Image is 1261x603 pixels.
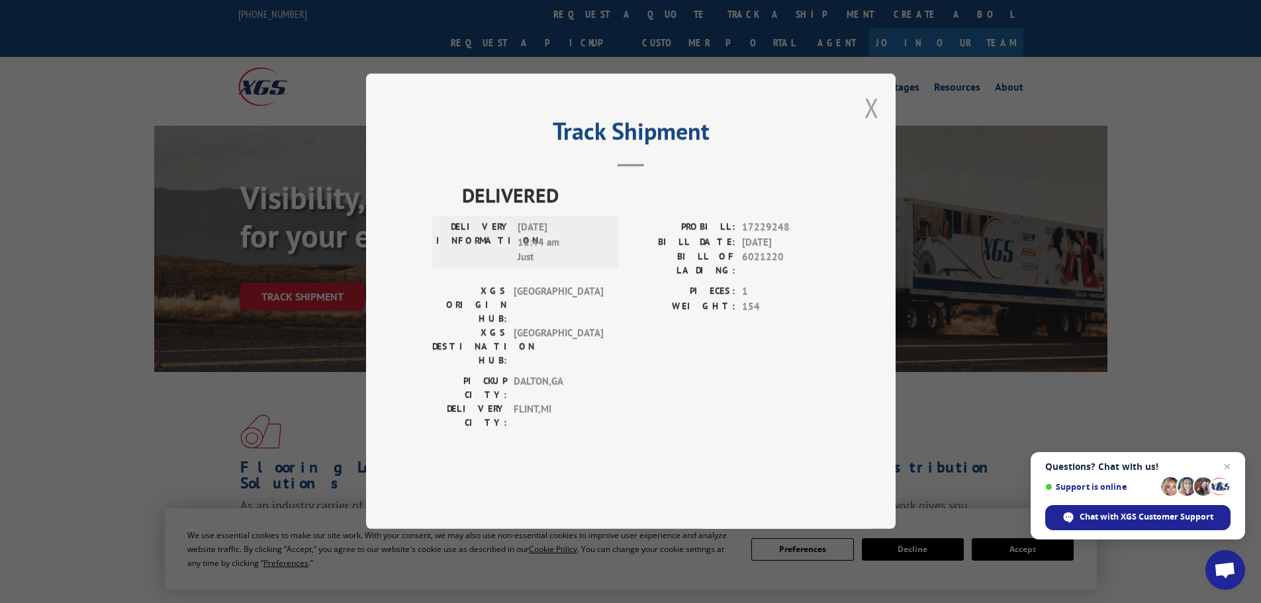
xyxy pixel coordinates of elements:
[742,235,829,250] span: [DATE]
[514,285,603,326] span: [GEOGRAPHIC_DATA]
[631,299,735,314] label: WEIGHT:
[514,402,603,430] span: FLINT , MI
[462,181,829,210] span: DELIVERED
[742,285,829,300] span: 1
[514,375,603,402] span: DALTON , GA
[436,220,511,265] label: DELIVERY INFORMATION:
[1219,459,1235,475] span: Close chat
[432,402,507,430] label: DELIVERY CITY:
[742,220,829,236] span: 17229248
[631,285,735,300] label: PIECES:
[1045,461,1231,472] span: Questions? Chat with us!
[742,250,829,278] span: 6021220
[432,326,507,368] label: XGS DESTINATION HUB:
[432,375,507,402] label: PICKUP CITY:
[514,326,603,368] span: [GEOGRAPHIC_DATA]
[432,122,829,147] h2: Track Shipment
[432,285,507,326] label: XGS ORIGIN HUB:
[518,220,607,265] span: [DATE] 11:44 am Just
[631,235,735,250] label: BILL DATE:
[631,250,735,278] label: BILL OF LADING:
[1205,550,1245,590] div: Open chat
[1080,511,1213,523] span: Chat with XGS Customer Support
[1045,505,1231,530] div: Chat with XGS Customer Support
[1045,482,1156,492] span: Support is online
[631,220,735,236] label: PROBILL:
[742,299,829,314] span: 154
[864,90,879,125] button: Close modal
